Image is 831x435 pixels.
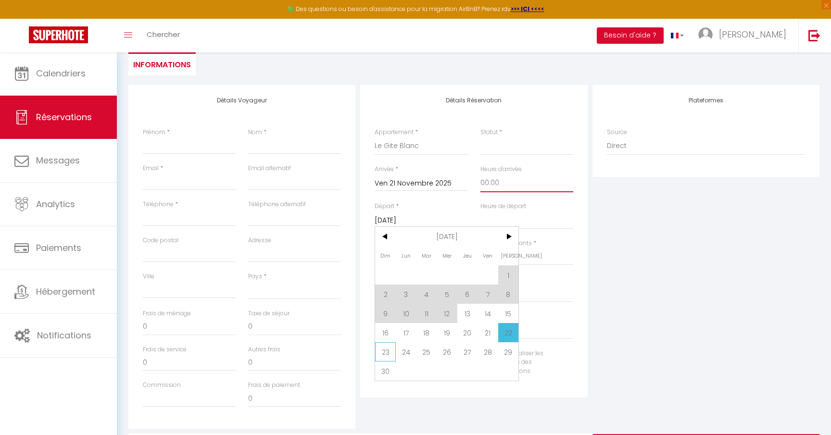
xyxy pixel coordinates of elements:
a: >>> ICI <<<< [511,5,544,13]
span: Jeu [457,246,478,265]
span: 22 [498,323,519,342]
span: Notifications [37,329,91,341]
label: Frais de ménage [143,309,191,318]
span: Lun [396,246,416,265]
span: 2 [375,285,396,304]
label: Adresse [248,236,271,245]
span: 12 [437,304,457,323]
label: Appartement [375,128,414,137]
label: Frais de service [143,345,187,354]
span: Hébergement [36,286,95,298]
span: 9 [375,304,396,323]
span: Messages [36,154,80,166]
span: 6 [457,285,478,304]
span: 20 [457,323,478,342]
span: 23 [375,342,396,361]
label: Pays [248,272,262,281]
h4: Plateformes [607,97,805,104]
button: Besoin d'aide ? [597,27,664,44]
label: Heure d'arrivée [480,165,522,174]
span: Réservations [36,111,92,123]
h4: Détails Voyageur [143,97,341,104]
span: Mar [416,246,437,265]
span: 17 [396,323,416,342]
span: Dim [375,246,396,265]
span: 4 [416,285,437,304]
span: [PERSON_NAME] [719,28,786,40]
span: [DATE] [396,227,498,246]
span: 11 [416,304,437,323]
label: Heure de départ [480,202,526,211]
a: ... [PERSON_NAME] [691,19,798,52]
label: Ville [143,272,154,281]
span: [PERSON_NAME] [498,246,519,265]
label: Taxe de séjour [248,309,290,318]
span: Mer [437,246,457,265]
span: Ven [478,246,498,265]
span: 21 [478,323,498,342]
span: 27 [457,342,478,361]
span: 24 [396,342,416,361]
label: Statut [480,128,498,137]
label: Nom [248,128,262,137]
label: Email [143,164,159,173]
span: 25 [416,342,437,361]
label: Départ [375,202,394,211]
span: Calendriers [36,67,86,79]
label: Autres frais [248,345,280,354]
span: > [498,227,519,246]
span: 13 [457,304,478,323]
label: Code postal [143,236,178,245]
a: Chercher [139,19,187,52]
span: Paiements [36,242,81,254]
span: 1 [498,265,519,285]
span: Chercher [147,29,180,39]
label: Frais de paiement [248,381,300,390]
span: 28 [478,342,498,361]
label: Source [607,128,627,137]
label: Téléphone alternatif [248,200,306,209]
label: Email alternatif [248,164,291,173]
label: Commission [143,381,181,390]
span: 16 [375,323,396,342]
span: 14 [478,304,498,323]
span: 8 [498,285,519,304]
label: Personnaliser les couleurs des réservations [490,349,561,376]
span: 30 [375,361,396,381]
span: Analytics [36,198,75,210]
h4: Détails Réservation [375,97,573,104]
span: 18 [416,323,437,342]
li: Informations [128,52,196,75]
img: ... [698,27,713,42]
img: logout [808,29,820,41]
span: < [375,227,396,246]
span: 19 [437,323,457,342]
img: Super Booking [29,26,88,43]
span: 15 [498,304,519,323]
span: 29 [498,342,519,361]
label: Prénom [143,128,165,137]
label: Arrivée [375,165,394,174]
span: 5 [437,285,457,304]
span: 7 [478,285,498,304]
span: 26 [437,342,457,361]
label: Téléphone [143,200,174,209]
span: 3 [396,285,416,304]
span: 10 [396,304,416,323]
